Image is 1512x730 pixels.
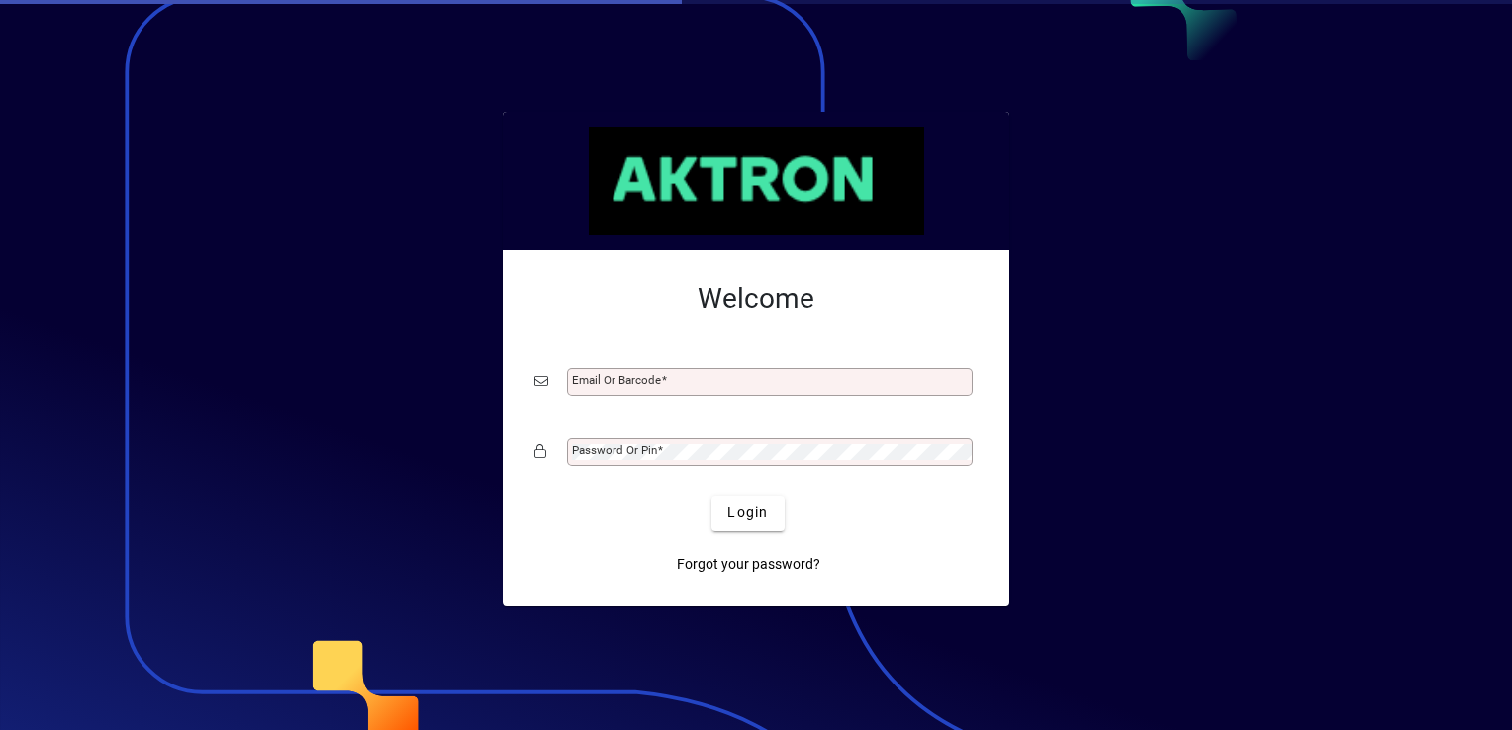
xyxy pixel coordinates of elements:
mat-label: Email or Barcode [572,373,661,387]
button: Login [711,496,784,531]
mat-label: Password or Pin [572,443,657,457]
a: Forgot your password? [669,547,828,583]
span: Forgot your password? [677,554,820,575]
h2: Welcome [534,282,978,316]
span: Login [727,502,768,523]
